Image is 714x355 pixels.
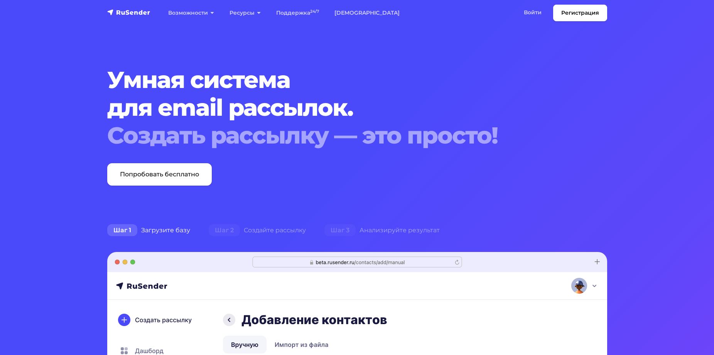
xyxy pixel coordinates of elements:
[315,223,449,238] div: Анализируйте результат
[107,8,150,16] img: RuSender
[107,122,565,149] div: Создать рассылку — это просто!
[516,5,549,20] a: Войти
[310,9,319,14] sup: 24/7
[160,5,222,21] a: Возможности
[553,5,607,21] a: Регистрация
[209,224,240,237] span: Шаг 2
[222,5,268,21] a: Ресурсы
[107,224,137,237] span: Шаг 1
[98,223,199,238] div: Загрузите базу
[324,224,356,237] span: Шаг 3
[107,163,212,186] a: Попробовать бесплатно
[327,5,407,21] a: [DEMOGRAPHIC_DATA]
[199,223,315,238] div: Создайте рассылку
[107,66,565,149] h1: Умная система для email рассылок.
[268,5,327,21] a: Поддержка24/7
